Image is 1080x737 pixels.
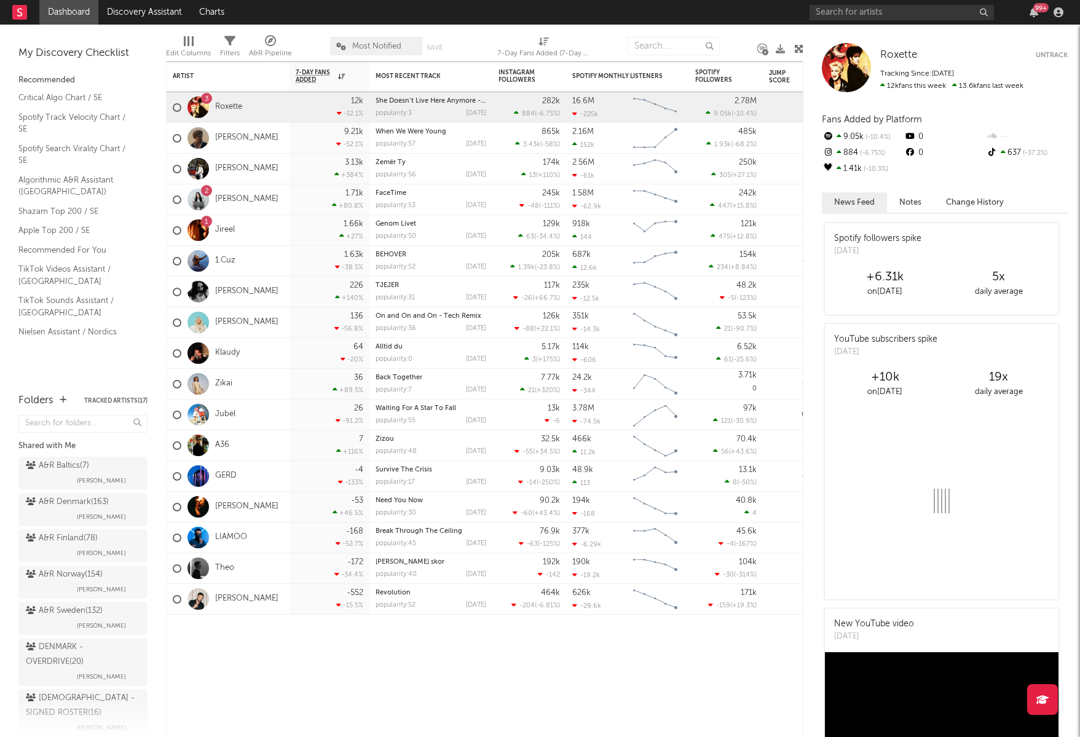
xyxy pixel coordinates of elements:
div: 12.6k [572,264,597,272]
span: -48 [527,203,539,210]
span: -6.75 % [858,150,885,157]
div: popularity: 0 [376,356,412,363]
span: 305 [719,172,731,179]
div: YouTube subscribers spike [834,333,937,346]
a: Alltid du [376,344,403,350]
div: Instagram Followers [499,69,542,84]
span: Fans Added by Platform [822,115,922,124]
span: 475 [719,234,730,240]
span: 234 [717,264,728,271]
span: 12k fans this week [880,82,946,90]
a: Algorithmic A&R Assistant ([GEOGRAPHIC_DATA]) [18,173,135,199]
div: 2.56M [572,159,594,167]
a: She Doesn’t Live Here Anymore - T&A Demo [DATE] [376,98,540,104]
div: +384 % [334,171,363,179]
div: [DATE] [466,233,486,240]
a: Need You Now [376,497,423,504]
span: +110 % [538,172,558,179]
div: [DATE] [466,264,486,270]
a: [PERSON_NAME] [215,286,278,297]
span: -6.75 % [537,111,558,117]
div: Folders [18,393,53,408]
div: Genom Livet [376,221,486,227]
div: 0 [904,129,985,145]
span: [PERSON_NAME] [77,546,126,561]
span: Roxette [880,50,917,60]
div: [DATE] [466,325,486,332]
div: 3.78M [572,404,594,412]
input: Search... [628,37,720,55]
div: 250k [739,159,757,167]
span: -123 % [736,295,755,302]
a: Genom Livet [376,221,416,227]
button: 99+ [1030,7,1038,17]
svg: Chart title [628,184,683,215]
div: 1.71k [345,189,363,197]
div: -20 % [341,355,363,363]
a: Back Together [376,374,422,381]
div: 5 x [942,270,1055,285]
a: Waiting For A Star To Fall [376,405,456,412]
div: -56.8 % [334,325,363,333]
span: 21 [724,326,731,333]
div: ( ) [720,294,757,302]
a: Klaudy [215,348,240,358]
span: -58 % [542,141,558,148]
a: TikTok Videos Assistant / [GEOGRAPHIC_DATA] [18,262,135,288]
div: 1.63k [344,251,363,259]
button: Change History [934,192,1016,213]
span: +320 % [537,387,558,394]
div: on [DATE] [828,385,942,400]
div: 918k [572,220,590,228]
div: DENMARK - OVERDRIVE ( 20 ) [26,640,137,669]
div: 245k [542,189,560,197]
div: +10k [828,370,942,385]
a: A&R Norway(154)[PERSON_NAME] [18,566,148,599]
div: -12.1 % [337,109,363,117]
div: 64 [353,343,363,351]
div: Spotify Followers [695,69,738,84]
div: 242k [739,189,757,197]
div: ( ) [515,140,560,148]
div: -225k [572,110,598,118]
div: 3.71k [738,371,757,379]
div: [DATE] [834,346,937,358]
a: Theo [215,563,234,573]
div: 65.6 [769,315,818,330]
div: 2.16M [572,128,594,136]
div: Spotify Monthly Listeners [572,73,664,80]
a: Zizou [376,436,394,443]
span: 63 [526,234,534,240]
div: A&R Norway ( 154 ) [26,567,103,582]
div: 48.5 [769,254,818,269]
a: Revolution [376,589,411,596]
a: [DEMOGRAPHIC_DATA] - SIGNED ROSTER(16)[PERSON_NAME] [18,689,148,737]
span: [PERSON_NAME] [77,582,126,597]
input: Search for artists [810,5,994,20]
a: [PERSON_NAME] [215,164,278,174]
a: LIAMOO [215,532,247,543]
a: Roxette [215,102,242,112]
div: Filters [220,31,240,66]
a: Roxette [880,49,917,61]
a: Jireel [215,225,235,235]
div: [DATE] [466,171,486,178]
div: 235k [572,282,589,290]
div: ( ) [711,171,757,179]
div: -14.3k [572,325,600,333]
a: GERD [215,471,237,481]
div: ( ) [711,232,757,240]
div: 58.1 [769,346,818,361]
div: 9.21k [344,128,363,136]
div: -38.5 % [335,263,363,271]
div: +27 % [339,232,363,240]
span: +15.8 % [732,203,755,210]
div: 865k [542,128,560,136]
div: A&R Pipeline [249,46,292,61]
svg: Chart title [628,338,683,369]
div: 43.0 [769,377,818,392]
a: Jubël [215,409,235,420]
div: on [DATE] [828,285,942,299]
a: Spotify Track Velocity Chart / SE [18,111,135,136]
div: [DATE] [466,356,486,363]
